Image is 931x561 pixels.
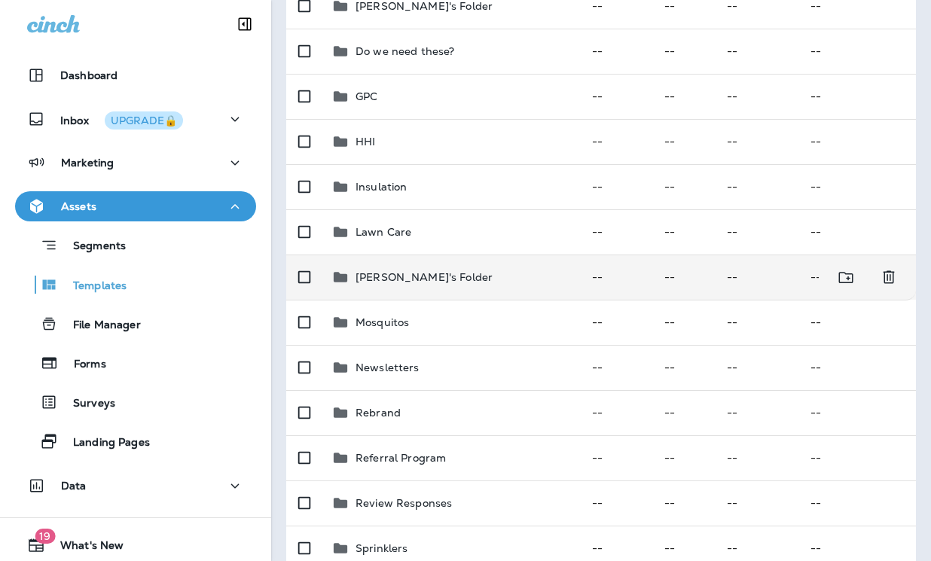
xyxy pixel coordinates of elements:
p: GPC [356,90,377,102]
p: Referral Program [356,452,446,464]
p: Dashboard [60,69,118,81]
button: Collapse Sidebar [224,9,266,39]
td: -- [715,435,798,480]
p: Landing Pages [58,436,150,450]
button: 19What's New [15,530,256,560]
p: Inbox [60,111,183,127]
td: -- [715,480,798,526]
td: -- [715,29,798,74]
td: -- [580,390,652,435]
td: -- [652,255,715,300]
td: -- [652,209,715,255]
p: HHI [356,136,375,148]
td: -- [652,435,715,480]
p: Mosquitos [356,316,409,328]
p: Assets [61,200,96,212]
td: -- [580,255,652,300]
td: -- [580,300,652,345]
p: [PERSON_NAME]'s Folder [356,271,493,283]
td: -- [652,119,715,164]
td: -- [580,164,652,209]
td: -- [798,74,916,119]
td: -- [580,119,652,164]
td: -- [715,164,798,209]
td: -- [715,300,798,345]
button: Landing Pages [15,425,256,457]
td: -- [798,119,916,164]
td: -- [798,345,916,390]
td: -- [652,300,715,345]
button: File Manager [15,308,256,340]
span: What's New [45,539,124,557]
td: -- [580,345,652,390]
td: -- [798,300,916,345]
p: Do we need these? [356,45,454,57]
td: -- [580,29,652,74]
td: -- [798,209,916,255]
td: -- [798,255,878,300]
td: -- [652,390,715,435]
td: -- [580,209,652,255]
button: Move to folder [831,262,862,293]
button: Data [15,471,256,501]
button: Dashboard [15,60,256,90]
p: Newsletters [356,361,420,373]
p: Lawn Care [356,226,411,238]
p: Data [61,480,87,492]
td: -- [652,480,715,526]
td: -- [798,164,916,209]
td: -- [652,29,715,74]
p: Rebrand [356,407,401,419]
button: Forms [15,347,256,379]
button: UPGRADE🔒 [105,111,183,130]
td: -- [715,345,798,390]
td: -- [580,74,652,119]
button: InboxUPGRADE🔒 [15,104,256,134]
p: Surveys [58,397,115,411]
p: Segments [58,239,126,255]
td: -- [652,74,715,119]
p: Insulation [356,181,407,193]
td: -- [715,390,798,435]
p: File Manager [58,319,141,333]
td: -- [652,164,715,209]
div: UPGRADE🔒 [111,115,177,126]
button: Marketing [15,148,256,178]
button: Assets [15,191,256,221]
p: Review Responses [356,497,452,509]
td: -- [715,209,798,255]
td: -- [652,345,715,390]
button: Delete [874,262,904,293]
td: -- [715,119,798,164]
p: Marketing [61,157,114,169]
button: Surveys [15,386,256,418]
td: -- [798,480,916,526]
button: Templates [15,269,256,300]
p: Sprinklers [356,542,408,554]
span: 19 [35,529,55,544]
p: Templates [58,279,127,294]
td: -- [798,435,916,480]
td: -- [580,480,652,526]
p: Forms [59,358,106,372]
td: -- [798,390,916,435]
td: -- [715,255,798,300]
td: -- [798,29,916,74]
td: -- [715,74,798,119]
button: Segments [15,229,256,261]
td: -- [580,435,652,480]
